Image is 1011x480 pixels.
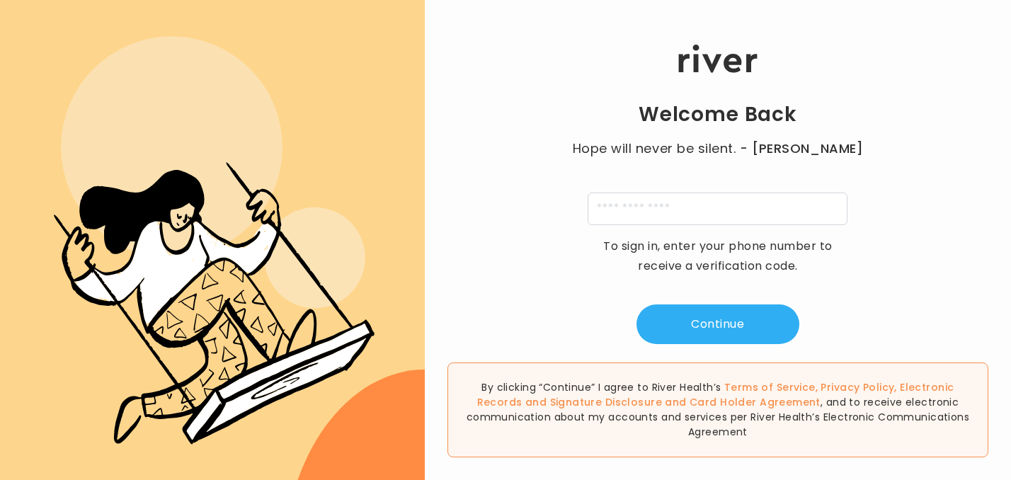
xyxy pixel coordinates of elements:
div: By clicking “Continue” I agree to River Health’s [447,362,988,457]
span: , , and [477,380,954,409]
a: Privacy Policy [821,380,894,394]
a: Terms of Service [724,380,816,394]
h1: Welcome Back [639,102,797,127]
span: , and to receive electronic communication about my accounts and services per River Health’s Elect... [467,395,969,439]
p: Hope will never be silent. [559,139,877,159]
button: Continue [636,304,799,344]
a: Card Holder Agreement [690,395,821,409]
span: - [PERSON_NAME] [740,139,863,159]
p: To sign in, enter your phone number to receive a verification code. [594,236,842,276]
a: Electronic Records and Signature Disclosure [477,380,954,409]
